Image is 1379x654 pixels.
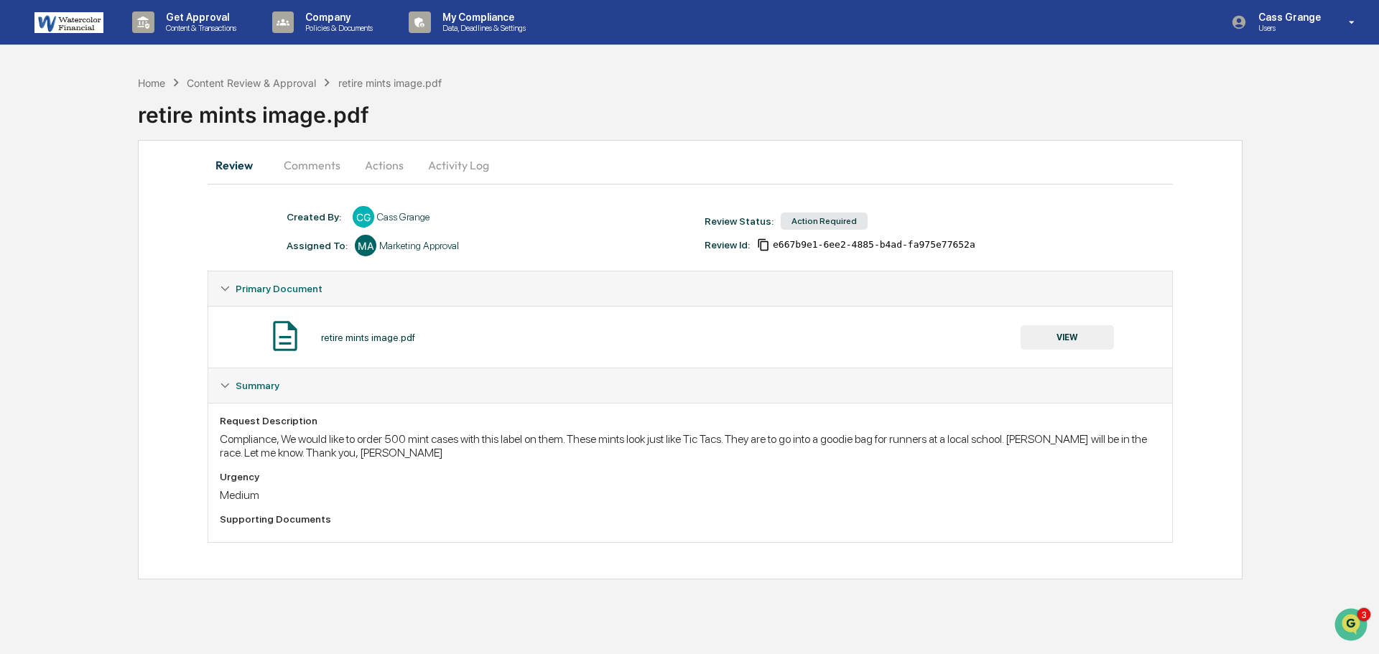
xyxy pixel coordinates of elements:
[14,220,37,243] img: Jack Rasmussen
[236,283,322,294] span: Primary Document
[287,240,348,251] div: Assigned To:
[705,239,750,251] div: Review Id:
[321,332,415,343] div: retire mints image.pdf
[287,211,345,223] div: Created By: ‎ ‎
[355,235,376,256] div: MA
[431,11,533,23] p: My Compliance
[1333,607,1372,645] iframe: Open customer support
[138,90,1379,128] div: retire mints image.pdf
[9,288,98,314] a: 🖐️Preclearance
[705,215,774,227] div: Review Status:
[98,288,184,314] a: 🗄️Attestations
[14,110,40,136] img: 1746055101610-c473b297-6a78-478c-a979-82029cc54cd1
[154,23,243,33] p: Content & Transactions
[220,513,1161,525] div: Supporting Documents
[14,159,96,171] div: Past conversations
[30,110,56,136] img: 8933085812038_c878075ebb4cc5468115_72.jpg
[29,321,90,335] span: Data Lookup
[138,77,165,89] div: Home
[208,148,1173,182] div: secondary tabs example
[208,403,1172,542] div: Summary
[353,206,374,228] div: CG
[119,195,124,207] span: •
[223,157,261,174] button: See all
[65,124,198,136] div: We're available if you need us!
[1247,23,1328,33] p: Users
[377,211,430,223] div: Cass Grange
[208,368,1172,403] div: Summary
[14,182,37,205] img: Jack Rasmussen
[29,235,40,246] img: 1746055101610-c473b297-6a78-478c-a979-82029cc54cd1
[127,234,157,246] span: [DATE]
[187,77,316,89] div: Content Review & Approval
[338,77,442,89] div: retire mints image.pdf
[29,196,40,207] img: 1746055101610-c473b297-6a78-478c-a979-82029cc54cd1
[757,238,770,251] span: Copy Id
[781,212,868,230] div: Action Required
[220,415,1161,426] div: Request Description
[1021,325,1114,350] button: VIEW
[9,315,96,341] a: 🔎Data Lookup
[220,432,1161,459] div: Compliance, We would like to order 500 mint cases with this label on them. These mints look just ...
[45,234,116,246] span: [PERSON_NAME]
[294,11,380,23] p: Company
[267,318,303,354] img: Document Icon
[14,322,26,334] div: 🔎
[208,271,1172,306] div: Primary Document
[29,294,93,308] span: Preclearance
[119,294,178,308] span: Attestations
[352,148,417,182] button: Actions
[272,148,352,182] button: Comments
[101,355,174,367] a: Powered byPylon
[379,240,459,251] div: Marketing Approval
[104,295,116,307] div: 🗄️
[773,239,975,251] span: e667b9e1-6ee2-4885-b4ad-fa975e77652a
[220,471,1161,482] div: Urgency
[208,148,272,182] button: Review
[244,114,261,131] button: Start new chat
[431,23,533,33] p: Data, Deadlines & Settings
[143,356,174,367] span: Pylon
[34,12,103,33] img: logo
[236,380,279,391] span: Summary
[37,65,237,80] input: Clear
[14,30,261,53] p: How can we help?
[154,11,243,23] p: Get Approval
[417,148,501,182] button: Activity Log
[220,488,1161,502] div: Medium
[119,234,124,246] span: •
[1247,11,1328,23] p: Cass Grange
[127,195,157,207] span: [DATE]
[14,295,26,307] div: 🖐️
[294,23,380,33] p: Policies & Documents
[208,306,1172,368] div: Primary Document
[65,110,236,124] div: Start new chat
[45,195,116,207] span: [PERSON_NAME]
